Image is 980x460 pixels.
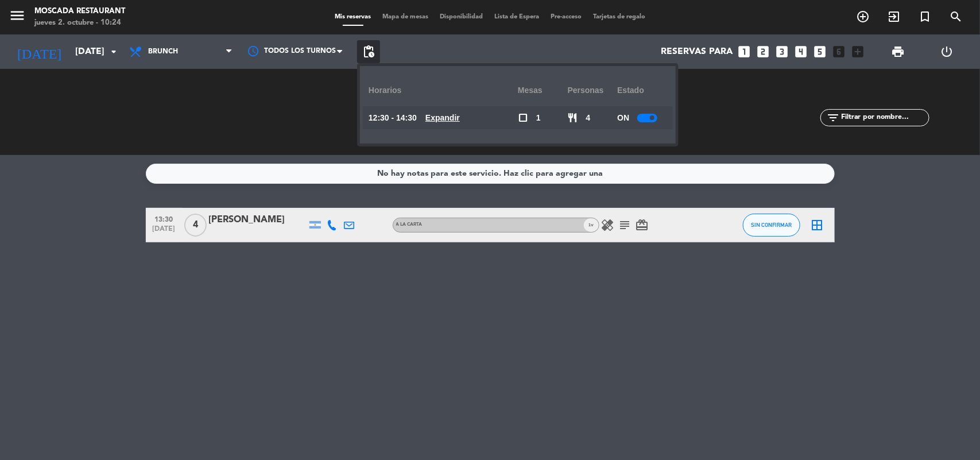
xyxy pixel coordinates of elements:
input: Filtrar por nombre... [840,111,929,124]
i: add_circle_outline [856,10,870,24]
i: exit_to_app [887,10,901,24]
i: looks_4 [794,44,809,59]
div: Estado [617,75,667,106]
i: looks_two [756,44,771,59]
span: 1 [588,221,591,229]
i: add_box [851,44,866,59]
i: power_settings_new [940,45,954,59]
span: 4 [586,111,591,125]
i: looks_6 [832,44,847,59]
span: Tarjetas de regalo [587,14,651,20]
span: restaurant [568,113,578,123]
i: turned_in_not [918,10,932,24]
span: Disponibilidad [434,14,489,20]
i: healing [601,218,615,232]
div: [PERSON_NAME] [209,212,307,227]
span: SIN CONFIRMAR [751,222,792,228]
i: looks_5 [813,44,828,59]
i: subject [618,218,632,232]
div: No hay notas para este servicio. Haz clic para agregar una [377,167,603,180]
u: Expandir [425,113,460,122]
span: Mapa de mesas [377,14,434,20]
button: SIN CONFIRMAR [743,214,800,237]
span: Brunch [148,48,178,56]
span: 1 [536,111,541,125]
span: Mis reservas [329,14,377,20]
span: Pre-acceso [545,14,587,20]
i: menu [9,7,26,24]
span: 4 [184,214,207,237]
div: personas [568,75,618,106]
div: Mesas [518,75,568,106]
div: Horarios [369,75,518,106]
i: border_all [811,218,824,232]
span: print [891,45,905,59]
i: [DATE] [9,39,69,64]
div: jueves 2. octubre - 10:24 [34,17,125,29]
button: menu [9,7,26,28]
span: 13:30 [150,212,179,225]
span: check_box_outline_blank [518,113,528,123]
i: looks_3 [775,44,790,59]
span: v [584,218,599,232]
span: 12:30 - 14:30 [369,111,417,125]
i: arrow_drop_down [107,45,121,59]
i: card_giftcard [636,218,649,232]
span: ON [617,111,629,125]
i: looks_one [737,44,752,59]
span: Lista de Espera [489,14,545,20]
span: Reservas para [661,47,733,57]
i: search [949,10,963,24]
span: [DATE] [150,225,179,238]
div: Moscada Restaurant [34,6,125,17]
div: LOG OUT [923,34,971,69]
span: A la Carta [396,222,423,227]
span: pending_actions [362,45,375,59]
i: filter_list [826,111,840,125]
